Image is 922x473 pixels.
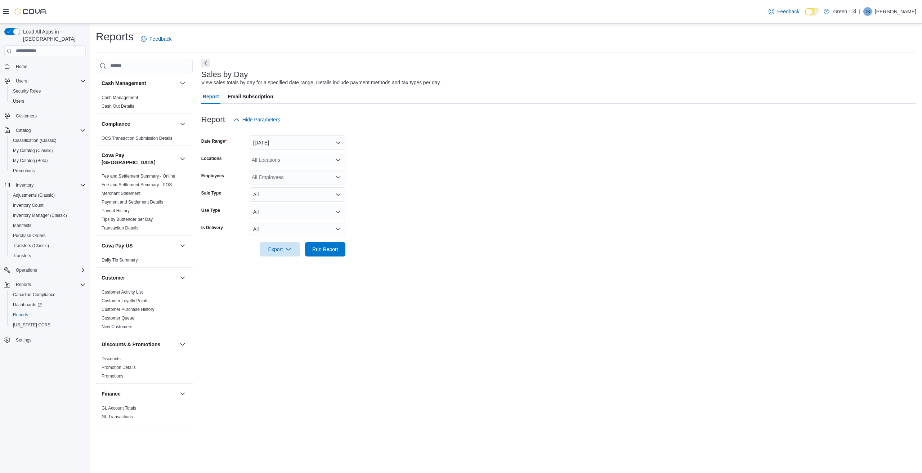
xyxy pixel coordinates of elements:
[13,202,44,208] span: Inventory Count
[7,251,89,261] button: Transfers
[7,320,89,330] button: [US_STATE] CCRS
[13,302,42,308] span: Dashboards
[102,274,177,281] button: Customer
[102,95,138,100] a: Cash Management
[102,208,130,213] a: Payout History
[16,128,31,133] span: Catalog
[13,292,55,298] span: Canadian Compliance
[13,111,86,120] span: Customers
[13,336,34,344] a: Settings
[13,192,55,198] span: Adjustments (Classic)
[10,146,56,155] a: My Catalog (Classic)
[201,70,248,79] h3: Sales by Day
[10,311,86,319] span: Reports
[96,93,193,113] div: Cash Management
[14,8,47,15] img: Cova
[833,7,856,16] p: Green Tiki
[96,288,193,334] div: Customer
[10,136,59,145] a: Classification (Classic)
[10,231,49,240] a: Purchase Orders
[7,300,89,310] a: Dashboards
[178,120,187,128] button: Compliance
[102,80,146,87] h3: Cash Management
[102,242,133,249] h3: Cova Pay US
[13,322,50,328] span: [US_STATE] CCRS
[10,136,86,145] span: Classification (Classic)
[10,300,45,309] a: Dashboards
[10,311,31,319] a: Reports
[10,87,44,95] a: Security Roles
[102,226,138,231] a: Transaction Details
[1,125,89,135] button: Catalog
[201,208,220,213] label: Use Type
[13,148,53,153] span: My Catalog (Classic)
[10,241,86,250] span: Transfers (Classic)
[10,146,86,155] span: My Catalog (Classic)
[96,256,193,267] div: Cova Pay US
[10,211,70,220] a: Inventory Manager (Classic)
[10,321,86,329] span: Washington CCRS
[260,242,300,256] button: Export
[102,374,124,379] a: Promotions
[863,7,872,16] div: Tim Keating
[102,258,138,263] a: Daily Tip Summary
[7,220,89,231] button: Manifests
[10,321,53,329] a: [US_STATE] CCRS
[10,97,27,106] a: Users
[102,217,153,222] span: Tips by Budtender per Day
[13,213,67,218] span: Inventory Manager (Classic)
[7,166,89,176] button: Promotions
[1,111,89,121] button: Customers
[13,280,86,289] span: Reports
[10,166,86,175] span: Promotions
[10,241,52,250] a: Transfers (Classic)
[859,7,860,16] p: |
[102,390,177,397] button: Finance
[102,274,125,281] h3: Customer
[178,241,187,250] button: Cova Pay US
[13,62,86,71] span: Home
[10,211,86,220] span: Inventory Manager (Classic)
[13,266,40,275] button: Operations
[102,414,133,420] span: GL Transactions
[201,225,223,231] label: Is Delivery
[10,191,58,200] a: Adjustments (Classic)
[102,341,160,348] h3: Discounts & Promotions
[16,337,31,343] span: Settings
[10,201,86,210] span: Inventory Count
[102,217,153,222] a: Tips by Budtender per Day
[805,8,820,15] input: Dark Mode
[1,334,89,345] button: Settings
[178,79,187,88] button: Cash Management
[13,312,28,318] span: Reports
[7,290,89,300] button: Canadian Compliance
[264,242,296,256] span: Export
[249,187,345,202] button: All
[7,310,89,320] button: Reports
[13,62,30,71] a: Home
[242,116,280,123] span: Hide Parameters
[102,298,148,303] a: Customer Loyalty Points
[13,266,86,275] span: Operations
[102,373,124,379] span: Promotions
[7,156,89,166] button: My Catalog (Beta)
[102,324,132,330] span: New Customers
[20,28,86,43] span: Load All Apps in [GEOGRAPHIC_DATA]
[13,77,30,85] button: Users
[13,168,35,174] span: Promotions
[1,180,89,190] button: Inventory
[249,205,345,219] button: All
[201,59,210,67] button: Next
[10,97,86,106] span: Users
[13,335,86,344] span: Settings
[13,77,86,85] span: Users
[102,257,138,263] span: Daily Tip Summary
[13,233,46,238] span: Purchase Orders
[13,253,31,259] span: Transfers
[16,64,27,70] span: Home
[138,32,174,46] a: Feedback
[305,242,345,256] button: Run Report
